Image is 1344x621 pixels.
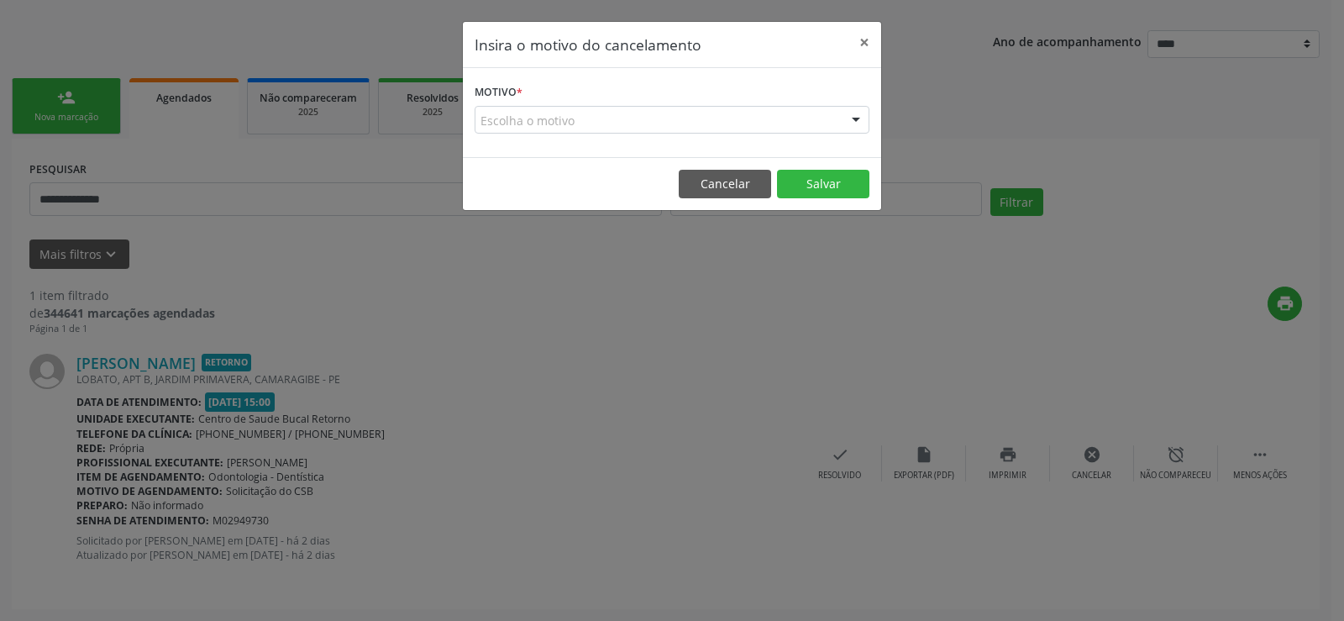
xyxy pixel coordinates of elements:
[480,112,575,129] span: Escolha o motivo
[777,170,869,198] button: Salvar
[475,80,522,106] label: Motivo
[475,34,701,55] h5: Insira o motivo do cancelamento
[848,22,881,63] button: Close
[679,170,771,198] button: Cancelar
